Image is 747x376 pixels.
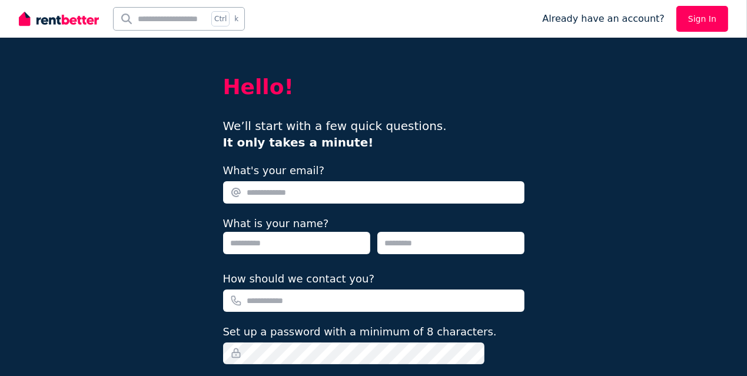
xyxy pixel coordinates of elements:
b: It only takes a minute! [223,135,374,149]
label: What is your name? [223,217,329,229]
label: How should we contact you? [223,271,375,287]
span: Ctrl [211,11,230,26]
span: We’ll start with a few quick questions. [223,119,447,149]
span: Already have an account? [542,12,665,26]
img: RentBetter [19,10,99,28]
span: k [234,14,238,24]
a: Sign In [676,6,728,32]
h2: Hello! [223,75,524,99]
label: What's your email? [223,162,325,179]
label: Set up a password with a minimum of 8 characters. [223,324,497,340]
